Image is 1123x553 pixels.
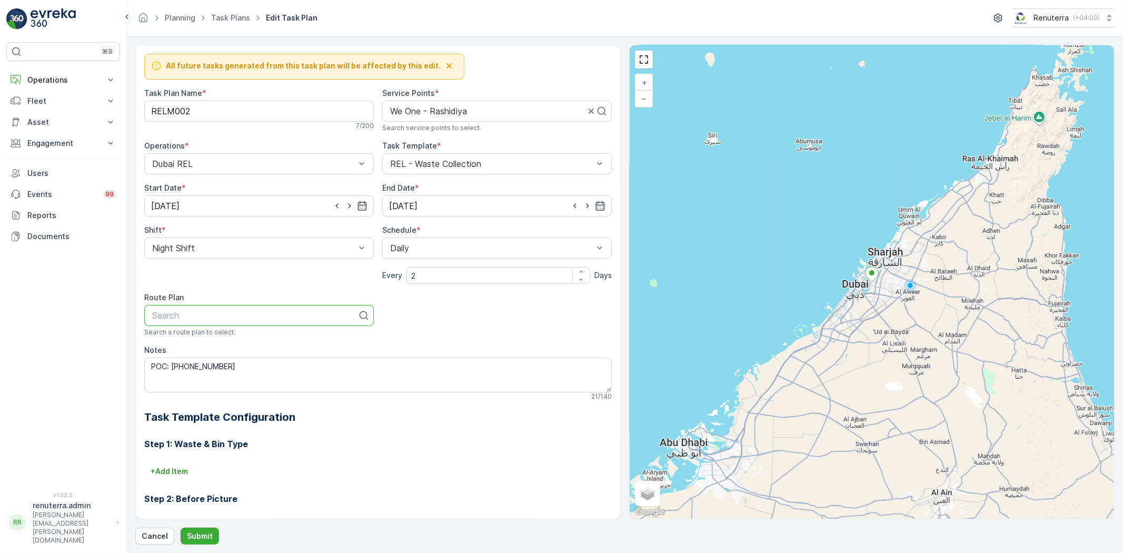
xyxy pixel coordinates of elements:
[6,91,120,112] button: Fleet
[382,124,481,132] span: Search service points to select.
[642,78,647,87] span: +
[632,505,667,519] img: Google
[6,70,120,91] button: Operations
[1013,8,1115,27] button: Renuterra(+04:00)
[137,16,149,25] a: Homepage
[632,505,667,519] a: Open this area in Google Maps (opens a new window)
[165,13,195,22] a: Planning
[27,210,116,221] p: Reports
[6,8,27,29] img: logo
[6,205,120,226] a: Reports
[636,482,659,505] a: Layers
[642,94,647,103] span: −
[151,466,188,477] p: + Add Item
[135,528,174,545] button: Cancel
[382,183,415,192] label: End Date
[144,225,162,234] label: Shift
[144,463,194,480] button: +Add Item
[382,270,402,281] p: Every
[636,52,652,67] a: View Fullscreen
[27,138,99,149] p: Engagement
[382,195,612,216] input: dd/mm/yyyy
[27,96,99,106] p: Fleet
[181,528,219,545] button: Submit
[152,309,357,322] p: Search
[6,112,120,133] button: Asset
[382,225,416,234] label: Schedule
[144,195,374,216] input: dd/mm/yyyy
[27,117,99,127] p: Asset
[144,328,235,337] span: Search a route plan to select.
[591,392,612,401] p: 21 / 140
[144,183,182,192] label: Start Date
[636,91,652,106] a: Zoom Out
[102,47,113,56] p: ⌘B
[382,88,435,97] label: Service Points
[594,270,612,281] p: Days
[33,500,112,511] p: renuterra.admin
[1013,12,1029,24] img: Screenshot_2024-07-26_at_13.33.01.png
[166,61,441,71] span: All future tasks generated from this task plan will be affected by this edit.
[144,518,612,528] p: No configuration needed.
[1073,14,1100,22] p: ( +04:00 )
[9,514,26,531] div: RR
[6,163,120,184] a: Users
[33,511,112,545] p: [PERSON_NAME][EMAIL_ADDRESS][PERSON_NAME][DOMAIN_NAME]
[264,13,320,23] span: Edit Task Plan
[142,531,168,541] p: Cancel
[27,168,116,179] p: Users
[6,492,120,498] span: v 1.52.2
[356,122,374,130] p: 7 / 200
[144,293,184,302] label: Route Plan
[6,184,120,205] a: Events99
[1033,13,1069,23] p: Renuterra
[105,190,114,199] p: 99
[144,492,612,505] h3: Step 2: Before Picture
[27,75,99,85] p: Operations
[144,358,612,392] textarea: POC: [PHONE_NUMBER]
[144,409,612,425] h2: Task Template Configuration
[144,438,612,450] h3: Step 1: Waste & Bin Type
[6,226,120,247] a: Documents
[27,231,116,242] p: Documents
[144,88,202,97] label: Task Plan Name
[144,141,185,150] label: Operations
[211,13,250,22] a: Task Plans
[27,189,97,200] p: Events
[31,8,76,29] img: logo_light-DOdMpM7g.png
[6,133,120,154] button: Engagement
[382,141,437,150] label: Task Template
[636,75,652,91] a: Zoom In
[187,531,213,541] p: Submit
[144,345,166,354] label: Notes
[6,500,120,545] button: RRrenuterra.admin[PERSON_NAME][EMAIL_ADDRESS][PERSON_NAME][DOMAIN_NAME]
